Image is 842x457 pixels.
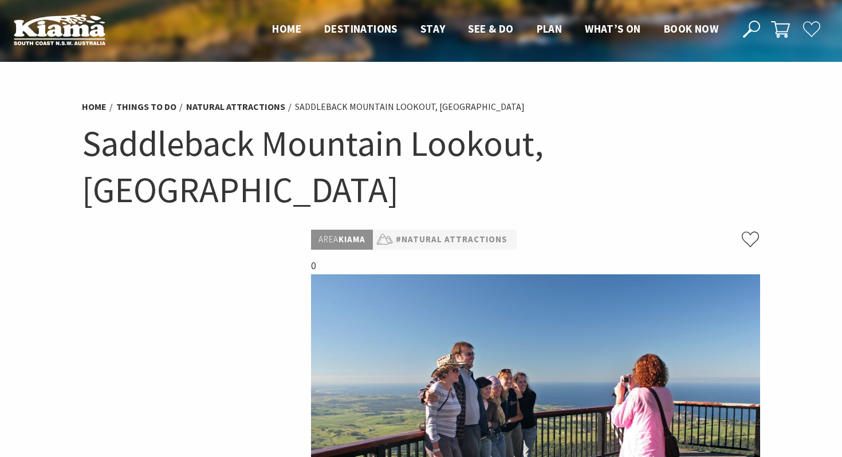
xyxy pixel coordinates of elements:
span: Stay [420,22,446,36]
span: Book now [664,22,718,36]
a: Things To Do [116,101,176,113]
img: Kiama Logo [14,14,105,45]
span: See & Do [468,22,513,36]
nav: Main Menu [261,20,730,39]
span: What’s On [585,22,641,36]
li: Saddleback Mountain Lookout, [GEOGRAPHIC_DATA] [295,100,525,115]
a: Stay [420,22,446,37]
a: Destinations [324,22,398,37]
span: Plan [537,22,562,36]
a: See & Do [468,22,513,37]
a: Home [82,101,107,113]
a: Home [272,22,301,37]
a: Plan [537,22,562,37]
span: Destinations [324,22,398,36]
a: #Natural Attractions [396,233,507,247]
h1: Saddleback Mountain Lookout, [GEOGRAPHIC_DATA] [82,120,760,212]
a: Book now [664,22,718,37]
span: Home [272,22,301,36]
span: Area [318,234,339,245]
a: Natural Attractions [186,101,285,113]
a: What’s On [585,22,641,37]
p: Kiama [311,230,373,250]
